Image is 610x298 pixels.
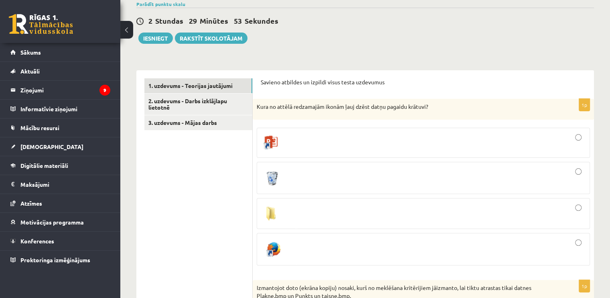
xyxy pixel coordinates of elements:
a: Rakstīt skolotājam [175,33,247,44]
a: Konferences [10,232,110,250]
span: [DEMOGRAPHIC_DATA] [20,143,83,150]
span: Stundas [155,16,183,25]
p: Savieno atbildes un izpildi visus testa uzdevumus [261,78,586,86]
a: Ziņojumi9 [10,81,110,99]
a: 1. uzdevums - Teorijas jautājumi [144,78,252,93]
span: 2 [148,16,152,25]
a: Maksājumi [10,175,110,194]
span: Konferences [20,237,54,245]
p: 1p [579,280,590,292]
span: Sākums [20,49,41,56]
legend: Ziņojumi [20,81,110,99]
a: Sākums [10,43,110,61]
button: Iesniegt [138,33,173,44]
p: 1p [579,98,590,111]
span: 29 [189,16,197,25]
span: Minūtes [200,16,228,25]
a: Proktoringa izmēģinājums [10,251,110,269]
img: 1.png [261,134,282,151]
legend: Maksājumi [20,175,110,194]
a: [DEMOGRAPHIC_DATA] [10,137,110,156]
a: Informatīvie ziņojumi [10,100,110,118]
img: 4.png [261,239,286,259]
a: Motivācijas programma [10,213,110,231]
a: Aktuāli [10,62,110,80]
i: 9 [99,85,110,96]
p: Kura no attēlā redzamajām ikonām ļauj dzēst datņu pagaidu krātuvi? [257,103,550,111]
a: Atzīmes [10,194,110,212]
a: 3. uzdevums - Mājas darbs [144,115,252,130]
a: Mācību resursi [10,118,110,137]
span: Mācību resursi [20,124,59,131]
span: Digitālie materiāli [20,162,68,169]
span: Aktuāli [20,67,40,75]
legend: Informatīvie ziņojumi [20,100,110,118]
a: Digitālie materiāli [10,156,110,175]
span: Proktoringa izmēģinājums [20,256,90,263]
span: Atzīmes [20,200,42,207]
a: Rīgas 1. Tālmācības vidusskola [9,14,73,34]
img: 2.png [261,168,283,188]
span: Motivācijas programma [20,218,84,226]
a: 2. uzdevums - Darbs izklājlapu lietotnē [144,94,252,115]
a: Parādīt punktu skalu [136,1,185,7]
span: Sekundes [245,16,278,25]
span: 53 [234,16,242,25]
img: 3.png [261,204,282,222]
